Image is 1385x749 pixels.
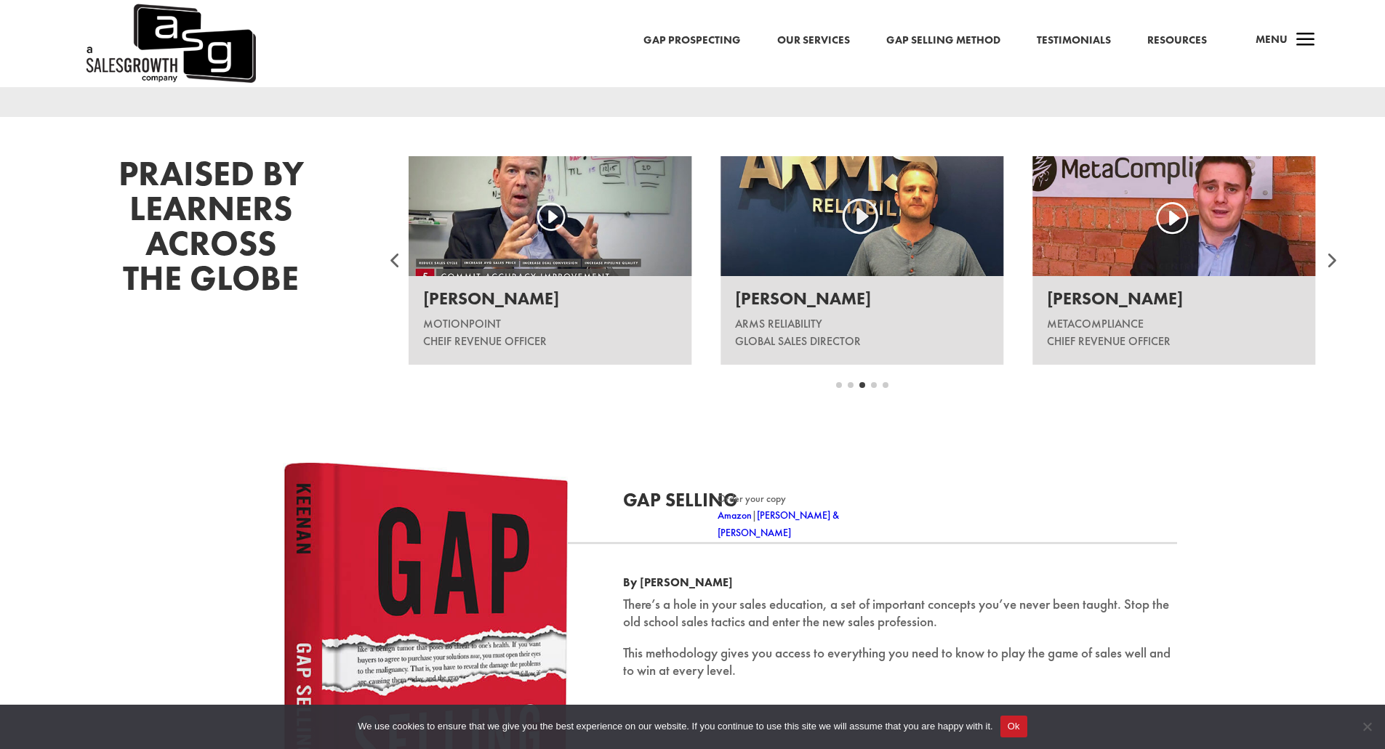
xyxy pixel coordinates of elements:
a: [PERSON_NAME] & [PERSON_NAME] [718,509,839,539]
a: Gap Prospecting [643,31,741,50]
a: Testimonials [1037,31,1111,50]
h4: [PERSON_NAME] [423,291,677,315]
p: There’s a hole in your sales education, a set of important concepts you’ve never been taught. Sto... [623,596,1177,644]
p: Order your copy | [718,490,863,542]
p: This methodology gives you access to everything you need to know to play the game of sales well a... [623,644,1177,679]
div: Motionpoint Cheif Revenue Officer [423,315,677,350]
h5: By [PERSON_NAME] [623,577,1177,596]
span: a [1291,26,1320,55]
a: Resources [1147,31,1207,50]
a: Our Services [777,31,850,50]
a: Amazon [718,509,752,522]
h4: PRAISED BY LEARNERS ACROSS THE GLOBE [69,156,353,303]
span: Menu [1256,32,1288,46]
button: Ok [1000,716,1027,737]
a: Gap Selling Method [886,31,1000,50]
div: ARMS Reliability Global Sales Director [735,315,989,350]
h2: Gap Selling [623,490,718,517]
span: No [1360,719,1374,734]
h4: [PERSON_NAME] [1047,291,1301,315]
h4: [PERSON_NAME] [735,291,989,315]
span: We use cookies to ensure that we give you the best experience on our website. If you continue to ... [358,719,992,734]
div: MetaCompliance Chief Revenue Officer [1047,315,1301,350]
